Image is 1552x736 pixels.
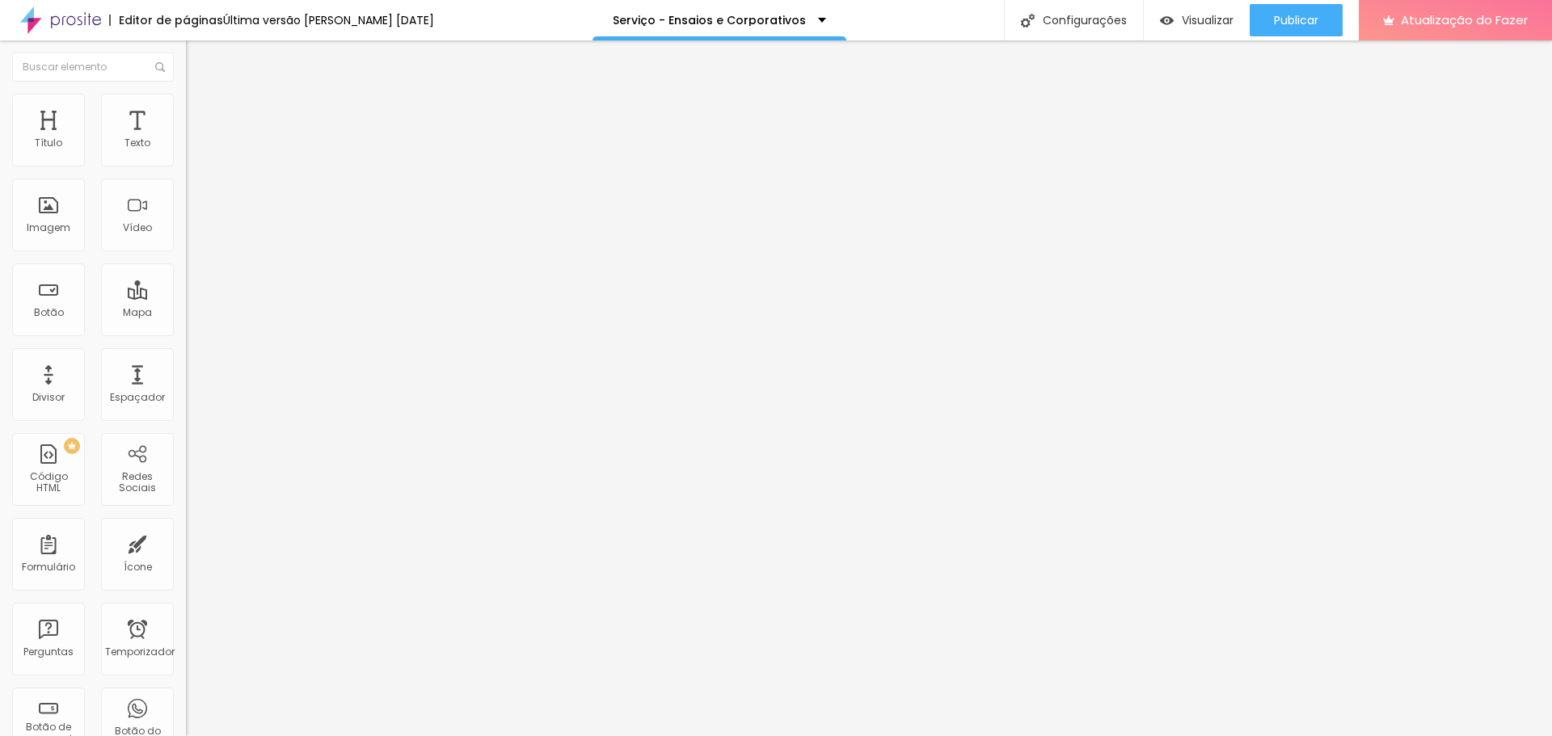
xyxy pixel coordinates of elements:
[23,645,74,658] font: Perguntas
[1021,14,1035,27] img: Ícone
[1401,11,1528,28] font: Atualização do Fazer
[1182,12,1234,28] font: Visualizar
[32,390,65,404] font: Divisor
[1274,12,1318,28] font: Publicar
[34,305,64,319] font: Botão
[124,136,150,149] font: Texto
[119,469,156,494] font: Redes Sociais
[35,136,62,149] font: Título
[110,390,165,404] font: Espaçador
[123,221,152,234] font: Vídeo
[155,62,165,72] img: Ícone
[1250,4,1343,36] button: Publicar
[119,12,223,28] font: Editor de páginas
[186,40,1552,736] iframe: Editor
[12,53,174,82] input: Buscar elemento
[27,221,70,234] font: Imagem
[613,12,806,28] font: Serviço - Ensaios e Corporativos
[22,560,75,574] font: Formulário
[223,12,434,28] font: Última versão [PERSON_NAME] [DATE]
[105,645,175,658] font: Temporizador
[1043,12,1127,28] font: Configurações
[30,469,68,494] font: Código HTML
[124,560,152,574] font: Ícone
[1160,14,1174,27] img: view-1.svg
[123,305,152,319] font: Mapa
[1144,4,1250,36] button: Visualizar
